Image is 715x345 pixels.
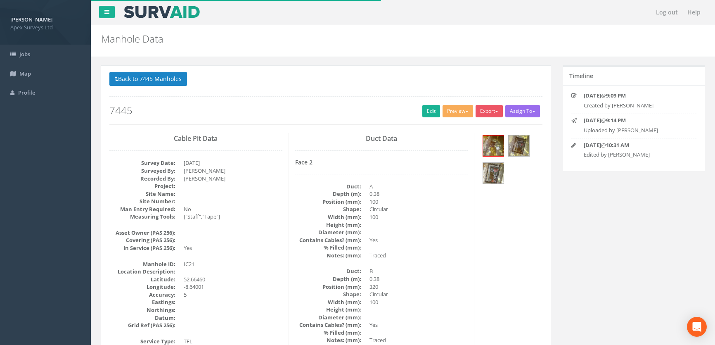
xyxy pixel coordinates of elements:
button: Preview [443,105,473,117]
dt: Depth (m): [295,190,361,198]
a: [PERSON_NAME] Apex Surveys Ltd [10,14,80,31]
p: Uploaded by [PERSON_NAME] [584,126,686,134]
strong: 9:14 PM [606,117,626,124]
h5: Timeline [569,73,593,79]
dt: Northings: [109,306,175,314]
img: 7bdcebdb-8443-cd80-f456-5a7e6d6c0011_460e24be-f245-6c47-fab8-030762ea179c_thumb.jpg [483,163,504,183]
h4: Face 2 [295,159,468,165]
button: Back to 7445 Manholes [109,72,187,86]
dt: Site Name: [109,190,175,198]
dt: Shape: [295,205,361,213]
dd: A [369,183,468,190]
dd: [PERSON_NAME] [184,175,282,183]
dt: Asset Owner (PAS 256): [109,229,175,237]
dd: Traced [369,336,468,344]
dd: No [184,205,282,213]
strong: [DATE] [584,92,601,99]
dt: Contains Cables? (mm): [295,321,361,329]
dt: Site Number: [109,197,175,205]
h3: Cable Pit Data [109,135,282,143]
dd: ["Staff","Tape"] [184,213,282,221]
dt: Diameter (mm): [295,228,361,236]
button: Export [476,105,503,117]
dd: B [369,267,468,275]
strong: 9:09 PM [606,92,626,99]
dt: Manhole ID: [109,260,175,268]
span: Map [19,70,31,77]
dd: 100 [369,213,468,221]
dd: Yes [369,321,468,329]
dt: Notes: (mm): [295,252,361,259]
p: Edited by [PERSON_NAME] [584,151,686,159]
dd: Yes [369,236,468,244]
h3: Duct Data [295,135,468,143]
strong: [PERSON_NAME] [10,16,52,23]
dt: Width (mm): [295,213,361,221]
dt: Longitude: [109,283,175,291]
img: 7bdcebdb-8443-cd80-f456-5a7e6d6c0011_444eea53-24bd-7280-7b27-fb5d6abf886c_thumb.jpg [509,136,529,156]
dd: 0.38 [369,190,468,198]
dt: Contains Cables? (mm): [295,236,361,244]
strong: [DATE] [584,141,601,149]
dt: Height (mm): [295,221,361,229]
span: Apex Surveys Ltd [10,24,80,31]
dd: Circular [369,290,468,298]
dt: Duct: [295,267,361,275]
dd: 320 [369,283,468,291]
dt: Grid Ref (PAS 256): [109,321,175,329]
p: @ [584,117,686,124]
span: Profile [18,89,35,96]
dd: 100 [369,198,468,206]
dd: 52.66460 [184,276,282,283]
dt: Measuring Tools: [109,213,175,221]
dd: -8.64001 [184,283,282,291]
dt: Width (mm): [295,298,361,306]
dt: Position (mm): [295,283,361,291]
dt: Accuracy: [109,291,175,299]
strong: [DATE] [584,117,601,124]
dd: IC21 [184,260,282,268]
dt: Height (mm): [295,306,361,314]
dt: Depth (m): [295,275,361,283]
div: Open Intercom Messenger [687,317,707,337]
dt: Surveyed By: [109,167,175,175]
dd: Traced [369,252,468,259]
dd: 100 [369,298,468,306]
dt: In Service (PAS 256): [109,244,175,252]
dt: Shape: [295,290,361,298]
dt: % Filled (mm): [295,244,361,252]
dd: 5 [184,291,282,299]
dt: Recorded By: [109,175,175,183]
p: Created by [PERSON_NAME] [584,102,686,109]
h2: Manhole Data [101,33,602,44]
p: @ [584,141,686,149]
h2: 7445 [109,105,542,116]
dt: Man Entry Required: [109,205,175,213]
a: Edit [422,105,440,117]
dt: Notes: (mm): [295,336,361,344]
dt: Project: [109,182,175,190]
dt: Latitude: [109,276,175,283]
dt: Location Description: [109,268,175,276]
dd: 0.38 [369,275,468,283]
dd: [PERSON_NAME] [184,167,282,175]
dd: Circular [369,205,468,213]
dt: % Filled (mm): [295,329,361,337]
span: Jobs [19,50,30,58]
p: @ [584,92,686,100]
dd: [DATE] [184,159,282,167]
button: Assign To [505,105,540,117]
strong: 10:31 AM [606,141,629,149]
dt: Position (mm): [295,198,361,206]
dt: Datum: [109,314,175,322]
dd: Yes [184,244,282,252]
dt: Eastings: [109,298,175,306]
img: 7bdcebdb-8443-cd80-f456-5a7e6d6c0011_99f0e5c9-1b6e-0e3c-8013-1ce3031fb960_thumb.jpg [483,136,504,156]
dt: Duct: [295,183,361,190]
dt: Covering (PAS 256): [109,236,175,244]
dt: Survey Date: [109,159,175,167]
dt: Diameter (mm): [295,314,361,321]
